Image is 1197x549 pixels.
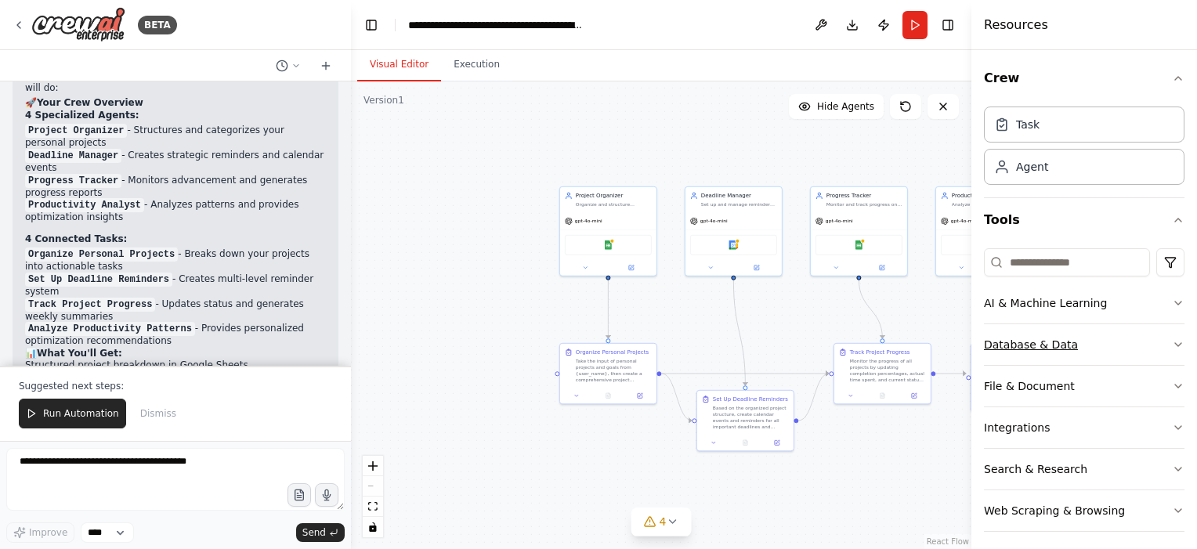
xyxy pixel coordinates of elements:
div: Web Scraping & Browsing [984,503,1125,518]
div: Productivity AnalystAnalyze productivity patterns, time allocation, and work habits to provide ac... [935,186,1033,276]
button: Execution [441,49,512,81]
button: Open in side panel [609,263,653,273]
strong: 4 Connected Tasks: [25,233,127,244]
button: Web Scraping & Browsing [984,490,1184,531]
g: Edge from b7eb3e9e-c11a-442b-b7ff-77a5f7e51ba7 to 91965e16-9fbd-471e-8982-a32feba3e587 [661,370,829,377]
button: Hide left sidebar [360,14,382,36]
button: Improve [6,522,74,543]
li: - Creates multi-level reminder system [25,273,326,298]
span: gpt-4o-mini [826,218,853,224]
span: gpt-4o-mini [700,218,728,224]
span: Send [302,526,326,539]
button: Database & Data [984,324,1184,365]
button: Switch to previous chat [269,56,307,75]
h4: Resources [984,16,1048,34]
div: Track Project ProgressMonitor the progress of all projects by updating completion percentages, ac... [834,343,931,405]
button: No output available [591,391,624,400]
button: Open in side panel [764,438,790,447]
button: AI & Machine Learning [984,283,1184,323]
button: Run Automation [19,399,126,428]
div: Crew [984,100,1184,197]
code: Productivity Analyst [25,198,144,212]
code: Deadline Manager [25,149,121,163]
li: - Updates status and generates weekly summaries [25,298,326,323]
code: Track Project Progress [25,298,155,312]
button: Open in side panel [859,263,904,273]
button: Crew [984,56,1184,100]
button: 4 [631,507,692,536]
div: Deadline Manager [701,192,777,200]
div: Database & Data [984,337,1078,352]
div: Take the input of personal projects and goals from {user_name}, then create a comprehensive proje... [576,358,652,383]
span: Improve [29,526,67,539]
button: Start a new chat [313,56,338,75]
li: Structured project breakdown in Google Sheets [25,359,326,372]
button: Dismiss [132,399,184,428]
div: AI & Machine Learning [984,295,1107,311]
button: Visual Editor [357,49,441,81]
code: Progress Tracker [25,174,121,188]
h2: 🚀 [25,97,326,110]
code: Set Up Deadline Reminders [25,273,172,287]
span: 4 [660,514,667,529]
span: Run Automation [43,407,119,420]
img: Logo [31,7,125,42]
div: Progress TrackerMonitor and track progress on personal goals and projects, updating completion st... [810,186,908,276]
div: Track Project Progress [850,349,910,356]
li: - Breaks down your projects into actionable tasks [25,248,326,273]
div: Analyze productivity patterns, time allocation, and work habits to provide actionable insights an... [952,201,1028,208]
button: Upload files [287,483,311,507]
div: BETA [138,16,177,34]
div: Monitor and track progress on personal goals and projects, updating completion status, identifyin... [826,201,902,208]
button: toggle interactivity [363,517,383,537]
div: React Flow controls [363,456,383,537]
span: Hide Agents [817,100,874,113]
div: Tools [984,242,1184,544]
button: Tools [984,198,1184,242]
button: Open in side panel [901,391,928,400]
div: File & Document [984,378,1075,394]
span: Dismiss [140,407,176,420]
div: Set Up Deadline RemindersBased on the organized project structure, create calendar events and rem... [696,390,794,452]
button: No output available [866,391,899,400]
h2: 📊 [25,348,326,360]
button: Integrations [984,407,1184,448]
div: Organize Personal Projects [576,349,649,356]
img: Google Calendar [729,240,738,250]
li: - Provides personalized optimization recommendations [25,323,326,348]
div: Agent [1016,159,1048,175]
strong: Your Crew Overview [37,97,143,108]
div: Set Up Deadline Reminders [713,395,788,403]
button: zoom in [363,456,383,476]
li: - Monitors advancement and generates progress reports [25,175,326,200]
button: Click to speak your automation idea [315,483,338,507]
button: Open in side panel [734,263,779,273]
div: Organize Personal ProjectsTake the input of personal projects and goals from {user_name}, then cr... [559,343,657,405]
nav: breadcrumb [408,17,584,33]
div: Deadline ManagerSet up and manage reminders for important project deadlines and milestones, ensur... [685,186,783,276]
code: Project Organizer [25,124,127,138]
g: Edge from f7ba490b-53a0-4be4-8993-500936df4215 to b7eb3e9e-c11a-442b-b7ff-77a5f7e51ba7 [604,280,612,338]
button: No output available [729,438,761,447]
span: gpt-4o-mini [575,218,602,224]
span: gpt-4o-mini [951,218,978,224]
button: Search & Research [984,449,1184,489]
button: Open in side panel [627,391,653,400]
li: - Analyzes patterns and provides optimization insights [25,199,326,224]
g: Edge from a8c437f4-b940-48b3-a47c-193db0425367 to 91965e16-9fbd-471e-8982-a32feba3e587 [855,280,886,338]
button: fit view [363,497,383,517]
li: - Structures and categorizes your personal projects [25,125,326,150]
g: Edge from 91965e16-9fbd-471e-8982-a32feba3e587 to 29fbca46-b9e9-4171-823a-e217c11878c0 [935,370,966,377]
strong: 4 Specialized Agents: [25,110,139,121]
div: Based on the organized project structure, create calendar events and reminders for all important ... [713,405,789,430]
div: Progress Tracker [826,192,902,200]
div: Project OrganizerOrganize and structure personal projects by creating detailed project breakdowns... [559,186,657,276]
div: Search & Research [984,461,1087,477]
div: Monitor the progress of all projects by updating completion percentages, actual time spent, and c... [850,358,926,383]
button: Hide right sidebar [937,14,959,36]
button: Hide Agents [789,94,884,119]
div: Task [1016,117,1040,132]
img: Google Sheets [603,240,613,250]
g: Edge from 3a826918-f173-4f25-8b7e-6c9bc4de7136 to 91965e16-9fbd-471e-8982-a32feba3e587 [798,370,829,424]
code: Organize Personal Projects [25,247,178,262]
